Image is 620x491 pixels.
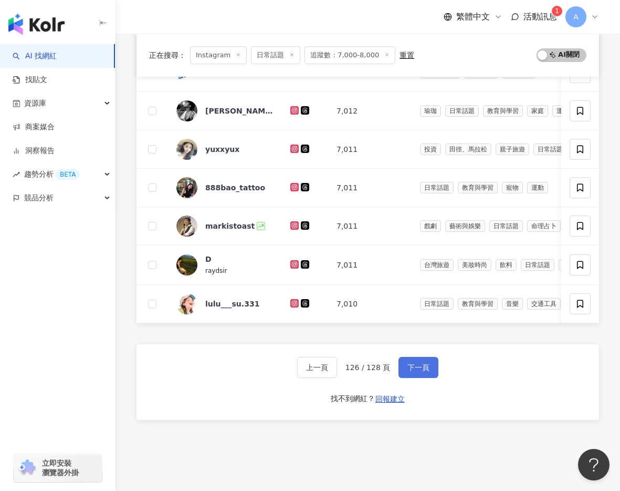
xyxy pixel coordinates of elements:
[24,186,54,210] span: 競品分析
[521,259,554,271] span: 日常話題
[176,139,197,160] img: KOL Avatar
[559,259,580,271] span: 美食
[445,105,479,117] span: 日常話題
[13,146,55,156] a: 洞察報告
[205,299,259,309] div: lulu___su.331
[42,458,79,477] span: 立即安裝 瀏覽器外掛
[527,298,561,310] span: 交通工具
[56,169,80,180] div: BETA
[578,449,610,480] iframe: Help Scout Beacon - Open
[8,14,65,35] img: logo
[149,51,186,59] span: 正在搜尋 ：
[176,293,197,314] img: KOL Avatar
[527,105,548,117] span: 家庭
[552,105,573,117] span: 運動
[328,169,412,207] td: 7,011
[205,221,255,231] div: markistoast
[13,75,47,85] a: 找貼文
[304,46,395,64] span: 追蹤數：7,000-8,000
[297,357,337,378] button: 上一頁
[331,394,375,404] div: 找不到網紅？
[190,46,247,64] span: Instagram
[420,144,441,155] span: 投資
[176,293,274,314] a: KOL Avatarlulu___su.331
[205,144,239,155] div: yuxxyux
[502,298,523,310] span: 音樂
[533,144,567,155] span: 日常話題
[345,363,391,372] span: 126 / 128 頁
[176,177,274,198] a: KOL Avatar888bao_tattoo
[458,259,491,271] span: 美妝時尚
[17,459,37,476] img: chrome extension
[176,216,274,237] a: KOL Avatarmarkistoast
[13,51,57,62] a: searchAI 找網紅
[24,91,46,115] span: 資源庫
[496,144,529,155] span: 親子旅遊
[375,395,405,403] span: 回報建立
[328,245,412,285] td: 7,011
[420,259,454,271] span: 台灣旅遊
[328,130,412,169] td: 7,011
[306,363,328,372] span: 上一頁
[445,144,491,155] span: 田徑、馬拉松
[420,182,454,193] span: 日常話題
[251,46,300,64] span: 日常話題
[407,363,429,372] span: 下一頁
[400,51,414,59] div: 重置
[456,11,490,23] span: 繁體中文
[176,100,197,121] img: KOL Avatar
[14,454,102,482] a: chrome extension立即安裝 瀏覽器外掛
[328,207,412,245] td: 7,011
[573,11,579,23] span: A
[502,182,523,193] span: 寵物
[205,254,212,264] div: D
[205,106,274,116] div: [PERSON_NAME]｜Aerialist ｜Flexibility
[458,298,498,310] span: 教育與學習
[375,391,405,407] button: 回報建立
[13,122,55,132] a: 商案媒合
[555,7,559,15] span: 1
[176,254,274,276] a: KOL AvatarDraydsir
[398,357,438,378] button: 下一頁
[420,220,441,232] span: 戲劇
[458,182,498,193] span: 教育與學習
[328,92,412,130] td: 7,012
[176,177,197,198] img: KOL Avatar
[176,216,197,237] img: KOL Avatar
[205,267,227,274] span: raydsir
[523,12,557,22] span: 活動訊息
[527,182,548,193] span: 運動
[13,171,20,178] span: rise
[552,6,562,16] sup: 1
[445,220,485,232] span: 藝術與娛樂
[420,105,441,117] span: 瑜珈
[328,285,412,323] td: 7,010
[176,100,274,121] a: KOL Avatar[PERSON_NAME]｜Aerialist ｜Flexibility
[496,259,517,271] span: 飲料
[176,139,274,160] a: KOL Avataryuxxyux
[176,254,197,275] img: KOL Avatar
[205,182,265,193] div: 888bao_tattoo
[420,298,454,310] span: 日常話題
[527,220,561,232] span: 命理占卜
[489,220,523,232] span: 日常話題
[24,162,80,186] span: 趨勢分析
[483,105,523,117] span: 教育與學習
